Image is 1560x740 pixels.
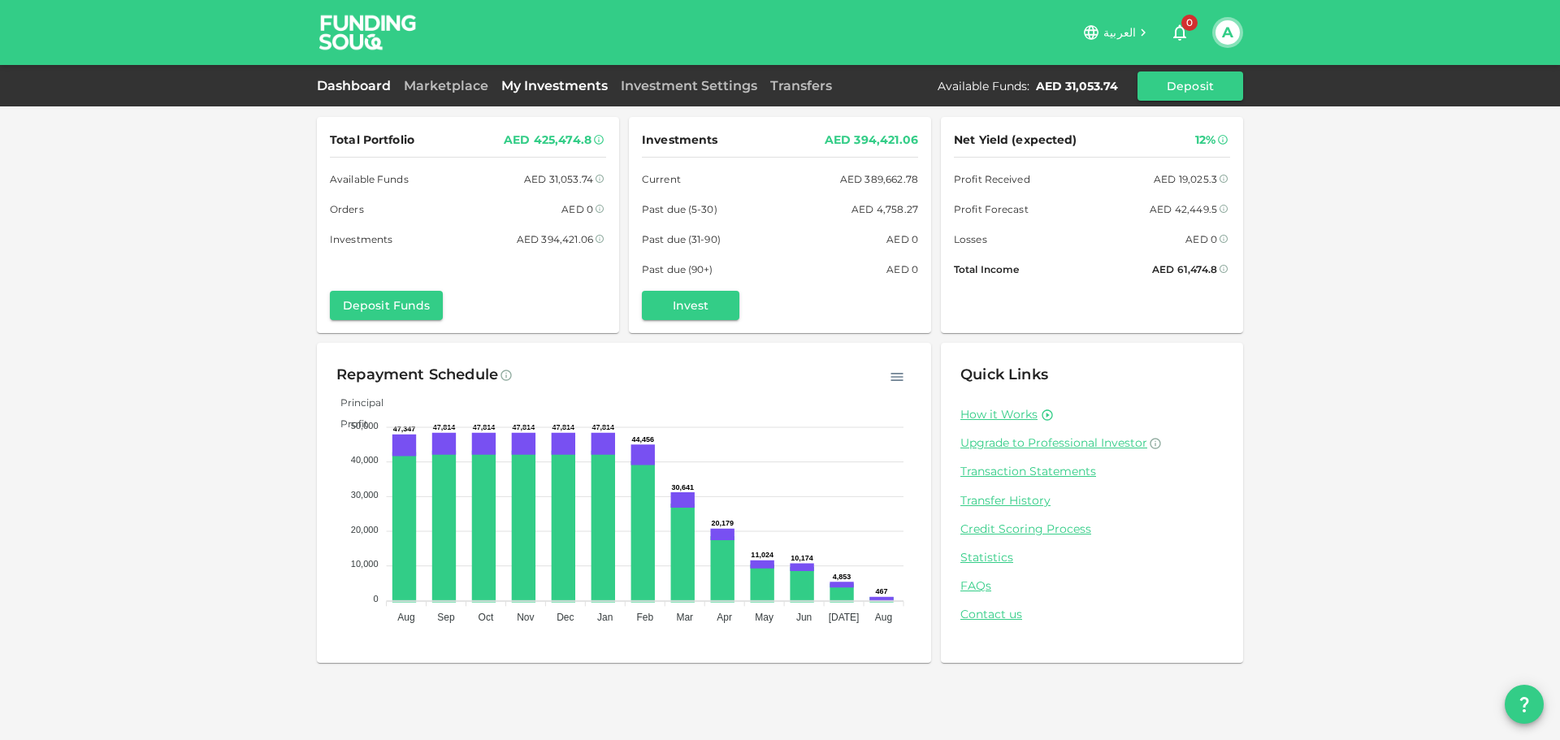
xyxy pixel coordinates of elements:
[351,525,379,534] tspan: 20,000
[636,612,653,623] tspan: Feb
[1195,130,1215,150] div: 12%
[557,612,574,623] tspan: Dec
[504,130,591,150] div: AED 425,474.8
[954,171,1030,188] span: Profit Received
[960,366,1048,383] span: Quick Links
[642,231,721,248] span: Past due (31-90)
[642,171,681,188] span: Current
[1150,201,1217,218] div: AED 42,449.5
[1215,20,1240,45] button: A
[597,612,613,623] tspan: Jan
[1137,71,1243,101] button: Deposit
[517,612,534,623] tspan: Nov
[351,455,379,465] tspan: 40,000
[1505,685,1544,724] button: question
[517,231,593,248] div: AED 394,421.06
[397,612,414,623] tspan: Aug
[524,171,593,188] div: AED 31,053.74
[1152,261,1217,278] div: AED 61,474.8
[960,578,1224,594] a: FAQs
[764,78,838,93] a: Transfers
[328,396,383,409] span: Principal
[330,130,414,150] span: Total Portfolio
[1163,16,1196,49] button: 0
[960,407,1038,422] a: How it Works
[960,435,1147,450] span: Upgrade to Professional Investor
[954,130,1077,150] span: Net Yield (expected)
[960,464,1224,479] a: Transaction Statements
[642,201,717,218] span: Past due (5-30)
[614,78,764,93] a: Investment Settings
[938,78,1029,94] div: Available Funds :
[886,231,918,248] div: AED 0
[717,612,732,623] tspan: Apr
[642,130,717,150] span: Investments
[1036,78,1118,94] div: AED 31,053.74
[960,493,1224,508] a: Transfer History
[479,612,494,623] tspan: Oct
[336,362,498,388] div: Repayment Schedule
[1154,171,1217,188] div: AED 19,025.3
[829,612,860,623] tspan: [DATE]
[330,291,443,320] button: Deposit Funds
[397,78,495,93] a: Marketplace
[851,201,918,218] div: AED 4,758.27
[960,607,1224,622] a: Contact us
[954,201,1029,218] span: Profit Forecast
[954,231,987,248] span: Losses
[642,291,739,320] button: Invest
[642,261,713,278] span: Past due (90+)
[960,435,1224,451] a: Upgrade to Professional Investor
[351,421,379,431] tspan: 50,000
[437,612,455,623] tspan: Sep
[875,612,892,623] tspan: Aug
[328,418,368,430] span: Profit
[840,171,918,188] div: AED 389,662.78
[676,612,693,623] tspan: Mar
[1181,15,1198,31] span: 0
[954,261,1019,278] span: Total Income
[1103,25,1136,40] span: العربية
[796,612,812,623] tspan: Jun
[317,78,397,93] a: Dashboard
[755,612,773,623] tspan: May
[561,201,593,218] div: AED 0
[886,261,918,278] div: AED 0
[495,78,614,93] a: My Investments
[960,550,1224,565] a: Statistics
[330,201,364,218] span: Orders
[373,594,378,604] tspan: 0
[330,171,409,188] span: Available Funds
[825,130,918,150] div: AED 394,421.06
[330,231,392,248] span: Investments
[1185,231,1217,248] div: AED 0
[960,521,1224,537] a: Credit Scoring Process
[351,559,379,569] tspan: 10,000
[351,490,379,500] tspan: 30,000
